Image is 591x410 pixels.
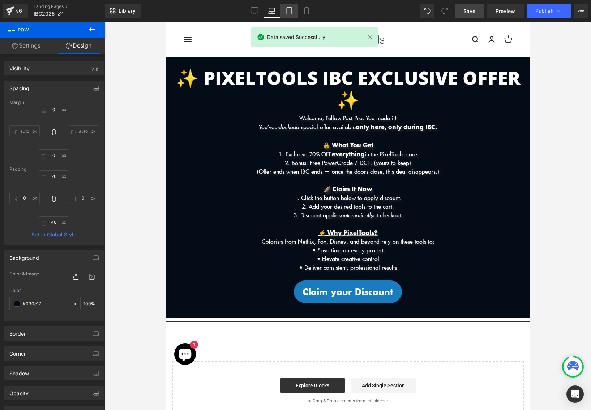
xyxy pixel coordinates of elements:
a: Design [52,38,105,54]
a: v6 [3,4,28,18]
img: PixelTools Logo, toggle, [146,12,218,23]
input: Color [23,300,69,308]
a: Laptop [263,4,280,18]
input: 0 [68,192,98,204]
a: Setup Global Style [9,232,98,237]
strong: only here, only during IBC. [189,100,271,109]
a: New Library [105,4,141,18]
i: unlocked [108,101,130,109]
strong: everything [166,127,198,136]
span: Claim your Discount [136,263,227,277]
span: Save [463,7,475,15]
button: Undo [420,4,434,18]
div: Shadow [9,366,29,376]
a: Explore Blocks [114,357,179,371]
a: Mobile [298,4,315,18]
div: v6 [14,6,23,16]
div: Corner [9,346,26,357]
div: Color [9,288,98,293]
div: Opacity [9,386,29,396]
div: Border [9,327,26,337]
input: 0 [9,192,40,204]
button: More [574,4,588,18]
button: Redo [437,4,452,18]
div: Visibility [9,61,30,71]
span: IBC2025 [34,11,55,17]
input: 0 [39,216,69,228]
u: ⚡ Why PixelTools? [152,206,211,215]
i: automatically [174,189,207,197]
a: Claim your Discount [128,259,236,281]
input: 0 [9,125,40,137]
input: 0 [39,104,69,115]
u: 🔒 What You Get [157,118,207,127]
inbox-online-store-chat: Shopify online store chat [6,322,32,345]
div: Padding [9,167,98,172]
span: Data saved Successfully. [267,33,327,41]
a: Landing Pages [34,4,105,9]
a: Tablet [280,4,298,18]
span: Preview [496,7,515,15]
a: Preview [487,4,524,18]
a: Desktop [246,4,263,18]
span: Color & Image [9,271,39,276]
div: Open Intercom Messenger [566,385,584,403]
div: Margin [9,100,98,105]
input: 0 [39,170,69,182]
p: or Drag & Drop elements from left sidebar [17,377,346,382]
b: ✨ PixelTools IBC Exclusive Offer ✨ [9,43,354,91]
div: Background [9,251,39,261]
input: 0 [39,149,69,161]
u: 🚀 Claim It Now [157,162,206,171]
span: Row [7,22,80,38]
a: Add Single Section [185,357,250,371]
button: Publish [527,4,571,18]
span: Publish [535,8,553,14]
div: % [81,297,98,310]
div: (All) [90,61,98,73]
div: Spacing [9,81,29,91]
span: Library [119,8,136,14]
input: 0 [68,125,98,137]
